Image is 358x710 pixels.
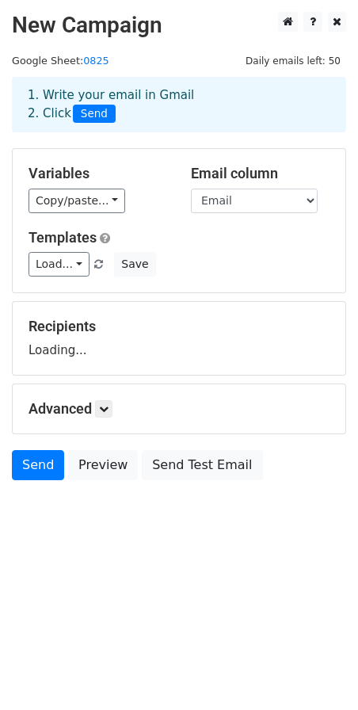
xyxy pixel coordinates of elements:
span: Send [73,105,116,124]
h5: Advanced [29,400,329,418]
span: Daily emails left: 50 [240,52,346,70]
a: Load... [29,252,89,277]
div: 1. Write your email in Gmail 2. Click [16,86,342,123]
a: Copy/paste... [29,189,125,213]
a: Daily emails left: 50 [240,55,346,67]
h5: Variables [29,165,167,182]
button: Save [114,252,155,277]
h5: Email column [191,165,329,182]
small: Google Sheet: [12,55,109,67]
a: Preview [68,450,138,480]
a: Send Test Email [142,450,262,480]
a: Templates [29,229,97,246]
a: 0825 [83,55,109,67]
h2: New Campaign [12,12,346,39]
a: Send [12,450,64,480]
div: Loading... [29,318,329,359]
h5: Recipients [29,318,329,335]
